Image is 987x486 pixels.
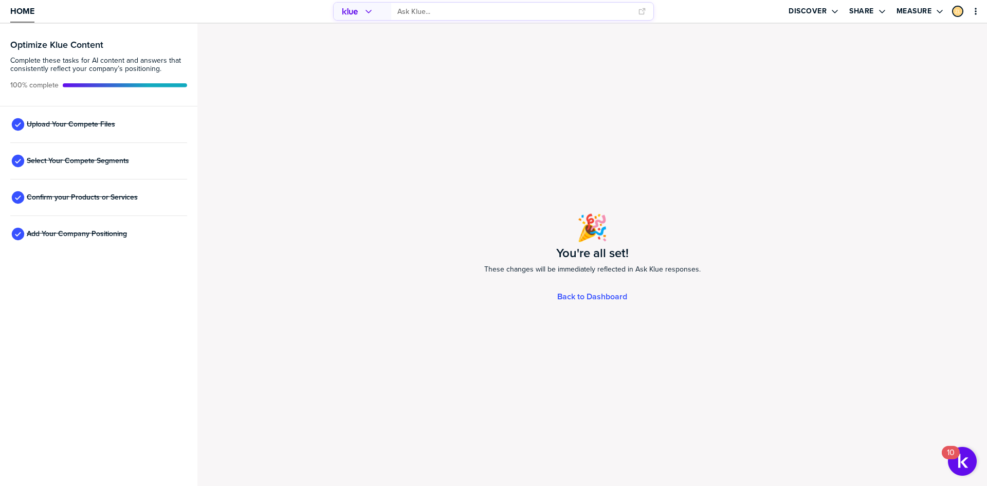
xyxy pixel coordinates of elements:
[849,7,874,16] label: Share
[10,57,187,73] span: Complete these tasks for AI content and answers that consistently reflect your company’s position...
[576,209,608,247] span: 🎉
[484,263,701,276] span: These changes will be immediately reflected in Ask Klue responses.
[10,40,187,49] h3: Optimize Klue Content
[27,193,138,202] span: Confirm your Products or Services
[789,7,827,16] label: Discover
[953,7,962,16] img: da13526ef7e7ede2cf28389470c3c61c-sml.png
[897,7,932,16] label: Measure
[556,247,629,259] h1: You're all set!
[952,6,963,17] div: Zev Lewis
[10,81,59,89] span: Active
[951,5,964,18] a: Edit Profile
[947,453,955,466] div: 10
[397,3,632,20] input: Ask Klue...
[557,292,627,301] a: Back to Dashboard
[27,120,115,129] span: Upload Your Compete Files
[10,7,34,15] span: Home
[27,157,129,165] span: Select Your Compete Segments
[27,230,127,238] span: Add Your Company Positioning
[948,447,977,476] button: Open Resource Center, 10 new notifications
